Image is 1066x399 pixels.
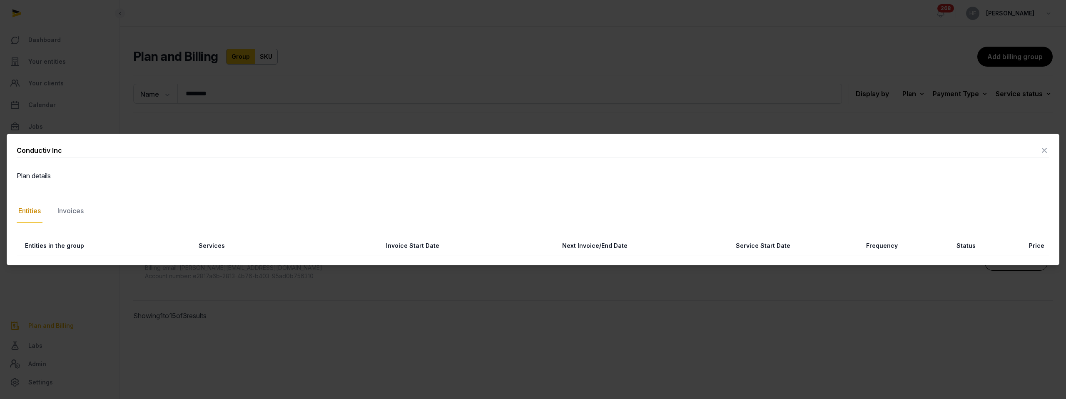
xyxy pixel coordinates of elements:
th: Frequency [795,237,903,255]
th: Service Start Date [633,237,795,255]
th: Next Invoice/End Date [444,237,633,255]
div: Invoices [56,199,85,223]
nav: Tabs [17,199,1049,223]
dt: Plan details [17,171,270,181]
th: Status [903,237,981,255]
th: Price [981,237,1049,255]
th: Invoice Start Date [285,237,444,255]
th: Entities in the group [17,237,190,255]
div: Conductiv Inc [17,145,62,155]
div: Entities [17,199,42,223]
th: Services [190,237,285,255]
